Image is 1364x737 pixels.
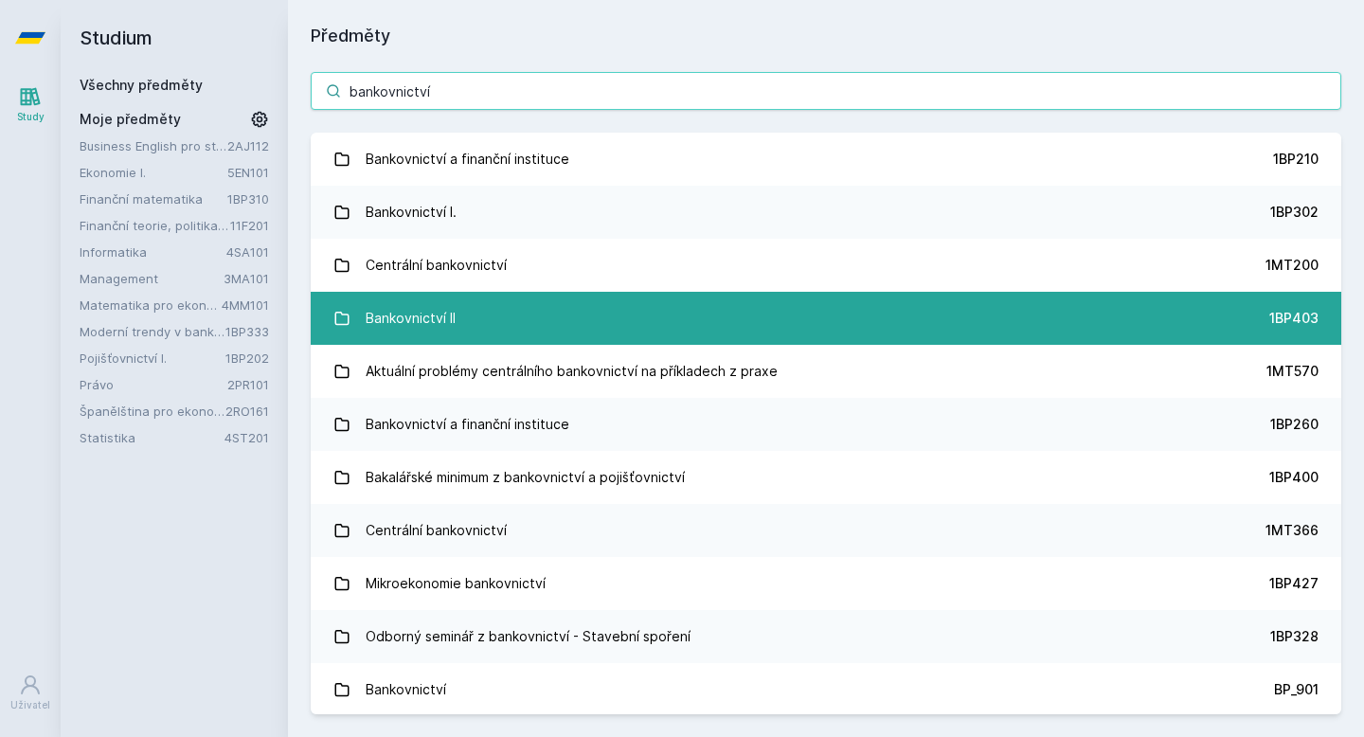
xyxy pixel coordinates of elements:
[227,191,269,207] a: 1BP310
[311,72,1341,110] input: Název nebo ident předmětu…
[80,110,181,129] span: Moje předměty
[1265,521,1319,540] div: 1MT366
[366,671,446,709] div: Bankovnictví
[366,512,507,549] div: Centrální bankovnictví
[4,76,57,134] a: Study
[366,565,546,602] div: Mikroekonomie bankovnictví
[1266,362,1319,381] div: 1MT570
[80,216,230,235] a: Finanční teorie, politika a instituce
[80,269,224,288] a: Management
[311,23,1341,49] h1: Předměty
[311,610,1341,663] a: Odborný seminář z bankovnictví - Stavební spoření 1BP328
[366,246,507,284] div: Centrální bankovnictví
[80,296,222,315] a: Matematika pro ekonomy
[227,138,269,153] a: 2AJ112
[366,352,778,390] div: Aktuální problémy centrálního bankovnictví na příkladech z praxe
[311,133,1341,186] a: Bankovnictví a finanční instituce 1BP210
[366,618,691,656] div: Odborný seminář z bankovnictví - Stavební spoření
[311,292,1341,345] a: Bankovnictví II 1BP403
[366,193,457,231] div: Bankovnictví I.
[4,664,57,722] a: Uživatel
[366,299,456,337] div: Bankovnictví II
[230,218,269,233] a: 11F201
[311,186,1341,239] a: Bankovnictví I. 1BP302
[80,189,227,208] a: Finanční matematika
[366,405,569,443] div: Bankovnictví a finanční instituce
[1273,150,1319,169] div: 1BP210
[227,377,269,392] a: 2PR101
[80,402,225,421] a: Španělština pro ekonomy - základní úroveň 1 (A0/A1)
[225,404,269,419] a: 2RO161
[226,244,269,260] a: 4SA101
[80,375,227,394] a: Právo
[80,136,227,155] a: Business English pro středně pokročilé 2 (B1)
[1270,203,1319,222] div: 1BP302
[224,430,269,445] a: 4ST201
[80,243,226,261] a: Informatika
[1265,256,1319,275] div: 1MT200
[311,398,1341,451] a: Bankovnictví a finanční instituce 1BP260
[366,458,685,496] div: Bakalářské minimum z bankovnictví a pojišťovnictví
[225,324,269,339] a: 1BP333
[311,239,1341,292] a: Centrální bankovnictví 1MT200
[1269,574,1319,593] div: 1BP427
[1269,468,1319,487] div: 1BP400
[17,110,45,124] div: Study
[224,271,269,286] a: 3MA101
[1274,680,1319,699] div: BP_901
[80,428,224,447] a: Statistika
[311,504,1341,557] a: Centrální bankovnictví 1MT366
[1270,627,1319,646] div: 1BP328
[80,163,227,182] a: Ekonomie I.
[366,140,569,178] div: Bankovnictví a finanční instituce
[1270,415,1319,434] div: 1BP260
[1269,309,1319,328] div: 1BP403
[225,351,269,366] a: 1BP202
[80,349,225,368] a: Pojišťovnictví I.
[80,322,225,341] a: Moderní trendy v bankovnictví a finančním sektoru (v angličtině)
[311,663,1341,716] a: Bankovnictví BP_901
[311,451,1341,504] a: Bakalářské minimum z bankovnictví a pojišťovnictví 1BP400
[311,557,1341,610] a: Mikroekonomie bankovnictví 1BP427
[311,345,1341,398] a: Aktuální problémy centrálního bankovnictví na příkladech z praxe 1MT570
[222,297,269,313] a: 4MM101
[10,698,50,712] div: Uživatel
[227,165,269,180] a: 5EN101
[80,77,203,93] a: Všechny předměty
